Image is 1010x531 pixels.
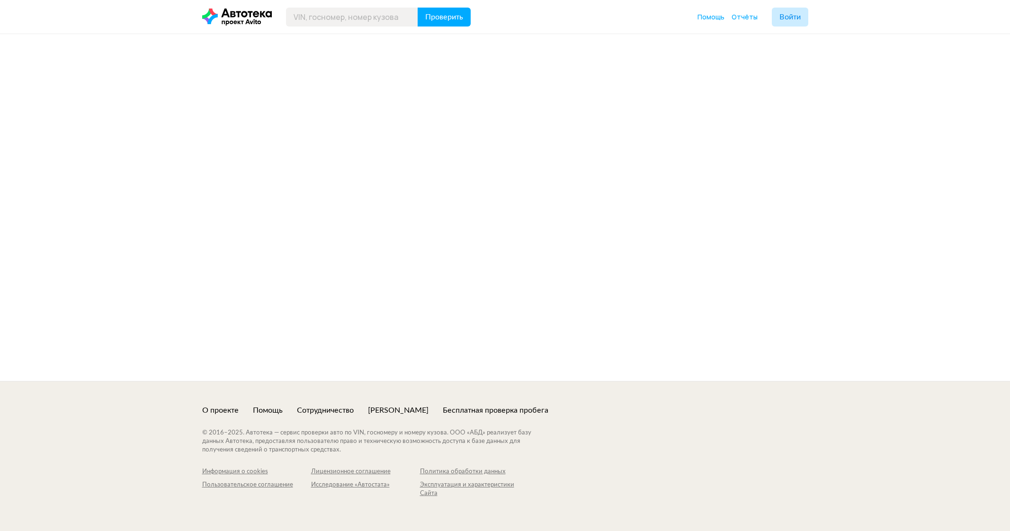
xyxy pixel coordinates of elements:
button: Войти [772,8,808,27]
span: Проверить [425,13,463,21]
div: Пользовательское соглашение [202,481,311,489]
span: Помощь [697,12,724,21]
a: Отчёты [732,12,758,22]
input: VIN, госномер, номер кузова [286,8,418,27]
a: О проекте [202,405,239,416]
a: Бесплатная проверка пробега [443,405,548,416]
span: Войти [779,13,801,21]
a: Сотрудничество [297,405,354,416]
a: [PERSON_NAME] [368,405,429,416]
div: Исследование «Автостата» [311,481,420,489]
a: Помощь [253,405,283,416]
a: Лицензионное соглашение [311,468,420,476]
div: © 2016– 2025 . Автотека — сервис проверки авто по VIN, госномеру и номеру кузова. ООО «АБД» реали... [202,429,550,454]
a: Пользовательское соглашение [202,481,311,498]
a: Политика обработки данных [420,468,529,476]
a: Исследование «Автостата» [311,481,420,498]
button: Проверить [418,8,471,27]
a: Помощь [697,12,724,22]
a: Информация о cookies [202,468,311,476]
span: Отчёты [732,12,758,21]
a: Эксплуатация и характеристики Сайта [420,481,529,498]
